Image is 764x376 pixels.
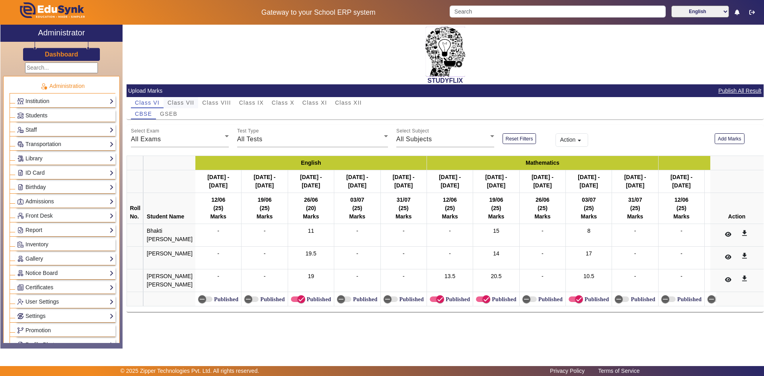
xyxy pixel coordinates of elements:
[476,204,516,212] div: (25)
[380,170,427,193] th: [DATE] - [DATE]
[144,269,195,292] td: [PERSON_NAME] [PERSON_NAME]
[127,77,764,84] h2: STUDYFLIX
[18,242,23,247] img: Inventory.png
[18,327,23,333] img: Branchoperations.png
[546,366,589,376] a: Privacy Policy
[244,204,285,212] div: (25)
[135,111,152,117] span: CBSE
[583,273,594,279] span: 10.5
[25,327,51,333] span: Promotion
[272,100,294,105] span: Class X
[18,113,23,119] img: Students.png
[427,156,658,170] th: Mathematics
[522,204,563,212] div: (25)
[566,170,612,193] th: [DATE] - [DATE]
[10,82,115,90] p: Administration
[337,204,377,212] div: (25)
[569,212,609,221] div: Marks
[259,296,285,303] label: Published
[430,212,470,221] div: Marks
[45,51,78,58] h3: Dashboard
[542,273,544,279] span: -
[212,296,238,303] label: Published
[566,193,612,224] th: 03/07
[305,296,331,303] label: Published
[195,170,241,193] th: [DATE] - [DATE]
[334,170,380,193] th: [DATE] - [DATE]
[634,273,636,279] span: -
[144,193,195,224] th: Student Name
[195,193,241,224] th: 12/06
[680,250,682,257] span: -
[121,367,259,375] p: © 2025 Zipper Technologies Pvt. Ltd. All rights reserved.
[473,170,519,193] th: [DATE] - [DATE]
[237,136,263,142] span: All Tests
[449,250,451,257] span: -
[357,228,359,234] span: -
[476,212,516,221] div: Marks
[707,212,748,221] div: Marks
[384,212,424,221] div: Marks
[160,111,177,117] span: GSEB
[449,228,451,234] span: -
[198,212,238,221] div: Marks
[444,273,455,279] span: 13.5
[244,212,285,221] div: Marks
[144,247,195,269] td: [PERSON_NAME]
[430,204,470,212] div: (25)
[519,170,565,193] th: [DATE] - [DATE]
[705,170,751,193] th: [DATE] - [DATE]
[239,100,264,105] span: Class IX
[131,136,161,142] span: All Exams
[396,136,432,142] span: All Subjects
[707,204,748,212] div: (25)
[555,133,588,147] button: Action
[542,228,544,234] span: -
[615,212,655,221] div: Marks
[337,212,377,221] div: Marks
[357,273,359,279] span: -
[291,204,331,212] div: (20)
[594,366,643,376] a: Terms of Service
[357,250,359,257] span: -
[380,193,427,224] th: 31/07
[264,250,266,257] span: -
[135,100,160,105] span: Class VI
[168,100,194,105] span: Class VII
[661,204,702,212] div: (25)
[741,252,748,260] mat-icon: get_app
[587,228,591,234] span: 8
[291,212,331,221] div: Marks
[195,156,427,170] th: English
[40,83,47,90] img: Administration.png
[473,193,519,224] th: 19/06
[17,240,114,249] a: Inventory
[680,228,682,234] span: -
[264,228,266,234] span: -
[493,228,499,234] span: 15
[242,170,288,193] th: [DATE] - [DATE]
[217,273,219,279] span: -
[680,273,682,279] span: -
[403,273,405,279] span: -
[202,100,231,105] span: Class VIII
[195,8,441,17] h5: Gateway to your School ERP system
[306,250,316,257] span: 19.5
[705,193,751,224] th: 19/06
[427,170,473,193] th: [DATE] - [DATE]
[629,296,655,303] label: Published
[25,241,49,247] span: Inventory
[351,296,377,303] label: Published
[425,27,465,77] img: 2da83ddf-6089-4dce-a9e2-416746467bdd
[264,273,266,279] span: -
[334,193,380,224] th: 03/07
[198,204,238,212] div: (25)
[0,25,123,42] a: Administrator
[542,250,544,257] span: -
[717,86,762,96] button: Publish All Result
[634,250,636,257] span: -
[288,193,334,224] th: 26/06
[427,193,473,224] th: 12/06
[25,62,98,73] input: Search...
[715,133,745,144] button: Add Marks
